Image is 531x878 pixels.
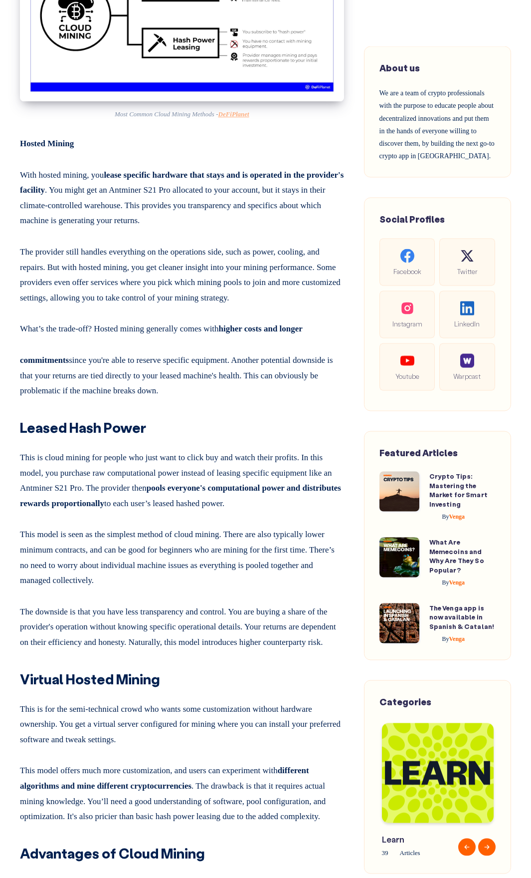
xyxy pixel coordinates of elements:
[20,139,74,148] strong: Hosted Mining
[379,62,420,74] span: About us
[20,600,344,650] p: The downside is that you have less transparency and control. You are buying a share of the provid...
[379,291,435,338] a: Instagram
[429,579,465,586] a: ByVenga
[439,291,495,338] a: LinkedIn
[400,354,414,368] img: social-youtube.99db9aba05279f803f3e7a4a838dfb6c.svg
[20,759,344,824] p: This model offers much more customization, and users can experiment with . The drawback is that i...
[20,766,309,791] strong: different algorithms and mine different cryptocurrencies
[439,343,495,390] a: Warpcast
[379,238,435,286] a: Facebook
[379,343,435,390] a: Youtube
[20,446,344,511] p: This is cloud mining for people who just want to click buy and watch their profits. In this model...
[20,483,341,508] strong: pools everyone's computational power and distributes rewards proportionally
[460,301,474,315] img: social-linkedin.be646fe421ccab3a2ad91cb58bdc9694.svg
[218,110,249,118] a: DeFiPlanet
[387,265,427,277] span: Facebook
[382,833,474,845] span: Learn
[439,238,495,286] a: Twitter
[20,698,344,748] p: This is for the semi-technical crowd who wants some customization without hardware ownership. You...
[442,513,449,520] span: By
[429,635,465,642] a: ByVenga
[429,513,465,520] a: ByVenga
[20,349,344,399] p: since you're able to reserve specific equipment. Another potential downside is that your returns ...
[379,89,495,160] span: We are a team of crypto professionals with the purpose to educate people about decentralized inno...
[219,324,303,333] strong: higher costs and longer
[20,164,344,229] p: With hosted mining, you . You might get an Antminer S21 Pro allocated to your account, but it sta...
[20,523,344,588] p: This model is seen as the simplest method of cloud mining. There are also typically lower minimum...
[442,579,449,586] span: By
[382,847,474,858] span: 39 Articles
[20,241,344,305] p: The provider still handles everything on the operations side, such as power, cooling, and repairs...
[458,838,476,856] button: Previous
[20,170,344,195] strong: lease specific hardware that stays and is operated in the provider's facility
[429,471,488,508] a: Crypto Tips: Mastering the Market for Smart Investing
[20,844,205,862] strong: Advantages of Cloud Mining
[460,354,474,368] img: social-warpcast.e8a23a7ed3178af0345123c41633f860.png
[429,603,495,630] a: The Venga app is now available in Spanish & Catalan!
[379,213,445,225] span: Social Profiles
[382,723,494,823] img: Blog-Tag-Cover---Learn.png
[442,579,465,586] span: Venga
[20,355,69,365] strong: commitments
[442,513,465,520] span: Venga
[478,838,496,856] button: Next
[379,695,431,707] span: Categories
[447,370,487,381] span: Warpcast
[20,670,160,688] strong: Virtual Hosted Mining
[429,537,484,574] a: What Are Memecoins and Why Are They So Popular?
[20,418,146,436] strong: Leased Hash Power
[447,317,487,329] span: LinkedIn
[387,370,427,381] span: Youtube
[20,317,344,337] p: What’s the trade-off? Hosted mining generally comes with
[442,635,465,642] span: Venga
[387,317,427,329] span: Instagram
[447,265,487,277] span: Twitter
[379,446,458,458] span: Featured Articles
[442,635,449,642] span: By
[115,110,218,118] em: Most Common Cloud Mining Methods -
